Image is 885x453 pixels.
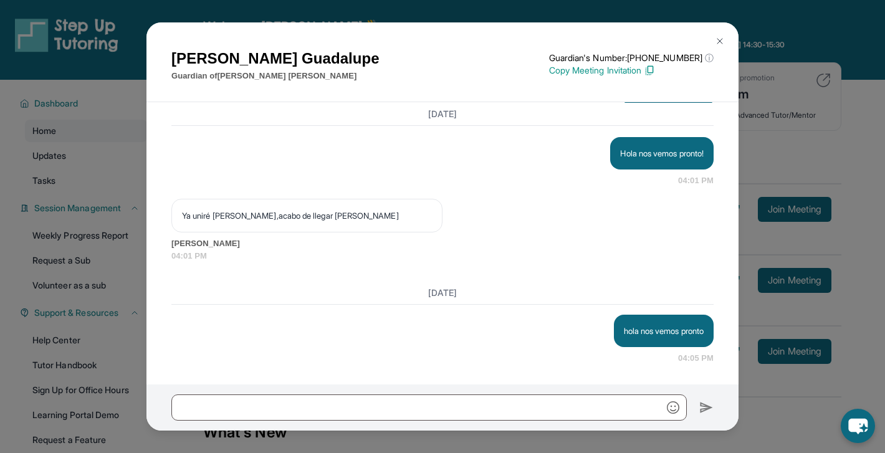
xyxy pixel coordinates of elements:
[171,107,714,120] h3: [DATE]
[705,52,714,64] span: ⓘ
[171,287,714,299] h3: [DATE]
[715,36,725,46] img: Close Icon
[699,400,714,415] img: Send icon
[678,352,714,365] span: 04:05 PM
[171,70,380,82] p: Guardian of [PERSON_NAME] [PERSON_NAME]
[182,209,432,222] p: Ya uniré [PERSON_NAME],acabo de llegar [PERSON_NAME]
[841,409,875,443] button: chat-button
[171,47,380,70] h1: [PERSON_NAME] Guadalupe
[667,401,679,414] img: Emoji
[549,52,714,64] p: Guardian's Number: [PHONE_NUMBER]
[171,237,714,250] span: [PERSON_NAME]
[624,325,704,337] p: hola nos vemos pronto
[620,147,704,160] p: Hola nos vemos pronto!
[549,64,714,77] p: Copy Meeting Invitation
[171,250,714,262] span: 04:01 PM
[678,174,714,187] span: 04:01 PM
[644,65,655,76] img: Copy Icon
